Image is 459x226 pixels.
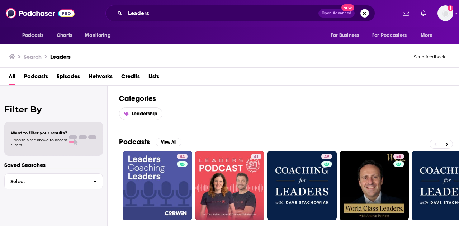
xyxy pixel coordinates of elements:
[326,29,368,42] button: open menu
[251,154,261,159] a: 41
[318,9,355,18] button: Open AdvancedNew
[341,4,354,11] span: New
[5,179,87,184] span: Select
[448,5,453,11] svg: Add a profile image
[331,30,359,40] span: For Business
[368,29,417,42] button: open menu
[393,154,404,159] a: 58
[195,151,265,220] a: 41
[24,71,48,85] a: Podcasts
[119,107,162,120] a: Leadership
[119,94,447,103] h2: Categories
[254,153,259,160] span: 41
[50,53,71,60] h3: Leaders
[119,138,150,146] h2: Podcasts
[6,6,75,20] img: Podchaser - Follow, Share and Rate Podcasts
[437,5,453,21] button: Show profile menu
[148,71,159,85] a: Lists
[85,30,110,40] span: Monitoring
[52,29,76,42] a: Charts
[177,154,188,159] a: 44
[324,153,329,160] span: 49
[437,5,453,21] span: Logged in as BrunswickDigital
[4,162,103,168] p: Saved Searches
[11,130,67,135] span: Want to filter your results?
[11,138,67,148] span: Choose a tab above to access filters.
[132,111,157,117] span: Leadership
[416,29,442,42] button: open menu
[105,5,375,21] div: Search podcasts, credits, & more...
[421,30,433,40] span: More
[437,5,453,21] img: User Profile
[412,54,448,60] button: Send feedback
[24,53,42,60] h3: Search
[9,71,15,85] a: All
[396,153,401,160] span: 58
[125,8,318,19] input: Search podcasts, credits, & more...
[17,29,53,42] button: open menu
[400,7,412,19] a: Show notifications dropdown
[322,11,351,15] span: Open Advanced
[89,71,113,85] a: Networks
[4,104,103,115] h2: Filter By
[321,154,332,159] a: 49
[57,71,80,85] a: Episodes
[80,29,120,42] button: open menu
[418,7,429,19] a: Show notifications dropdown
[372,30,407,40] span: For Podcasters
[123,151,192,220] a: 44
[57,30,72,40] span: Charts
[180,153,185,160] span: 44
[121,71,140,85] a: Credits
[340,151,409,220] a: 58
[119,138,181,146] a: PodcastsView All
[156,138,181,146] button: View All
[267,151,337,220] a: 49
[4,173,103,189] button: Select
[22,30,43,40] span: Podcasts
